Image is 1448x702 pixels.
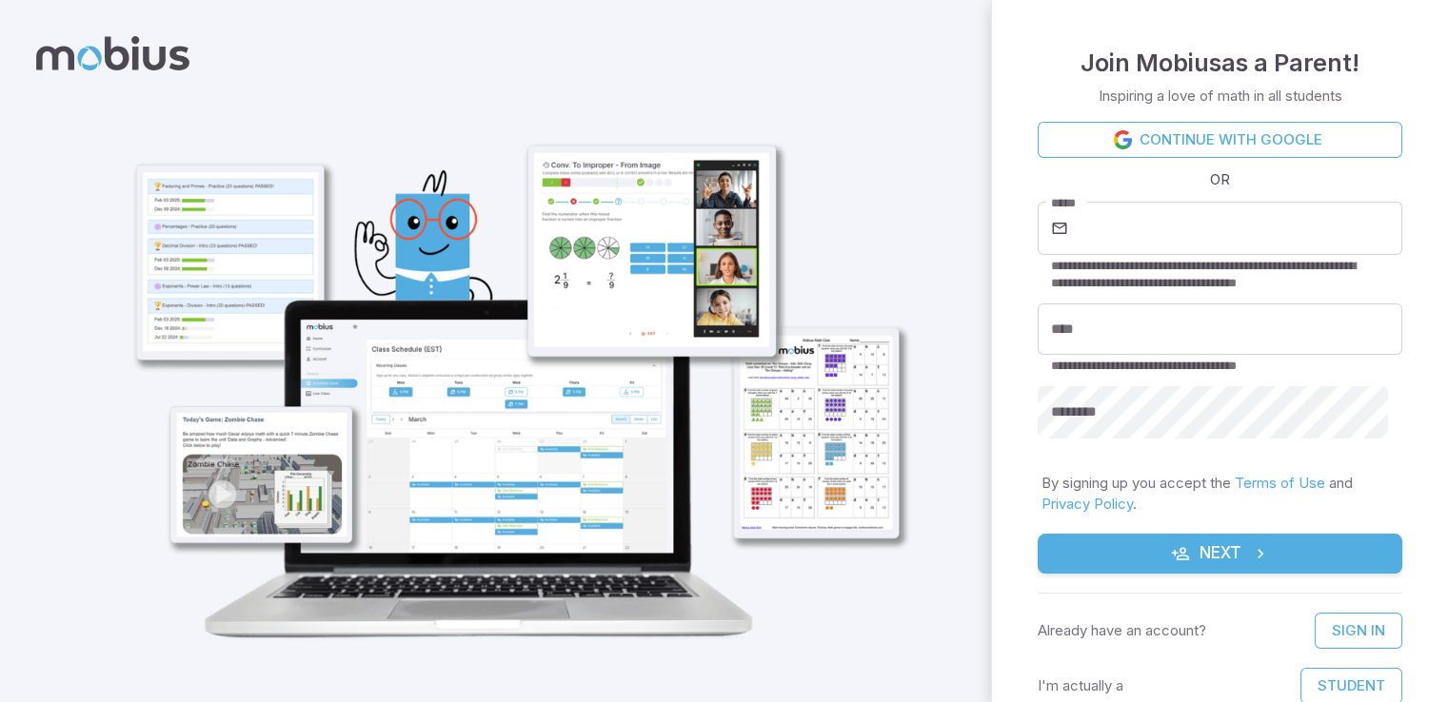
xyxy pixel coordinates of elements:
button: Next [1038,534,1402,574]
p: Already have an account? [1038,620,1206,641]
a: Sign In [1315,613,1402,649]
img: parent_1-illustration [94,53,927,664]
a: Continue with Google [1038,122,1402,158]
h4: Join Mobius as a Parent ! [1081,44,1359,82]
p: By signing up you accept the and . [1041,473,1398,515]
span: OR [1205,169,1235,190]
a: Privacy Policy [1041,495,1133,513]
p: I'm actually a [1038,675,1123,696]
a: Terms of Use [1235,474,1325,492]
p: Inspiring a love of math in all students [1099,86,1342,107]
